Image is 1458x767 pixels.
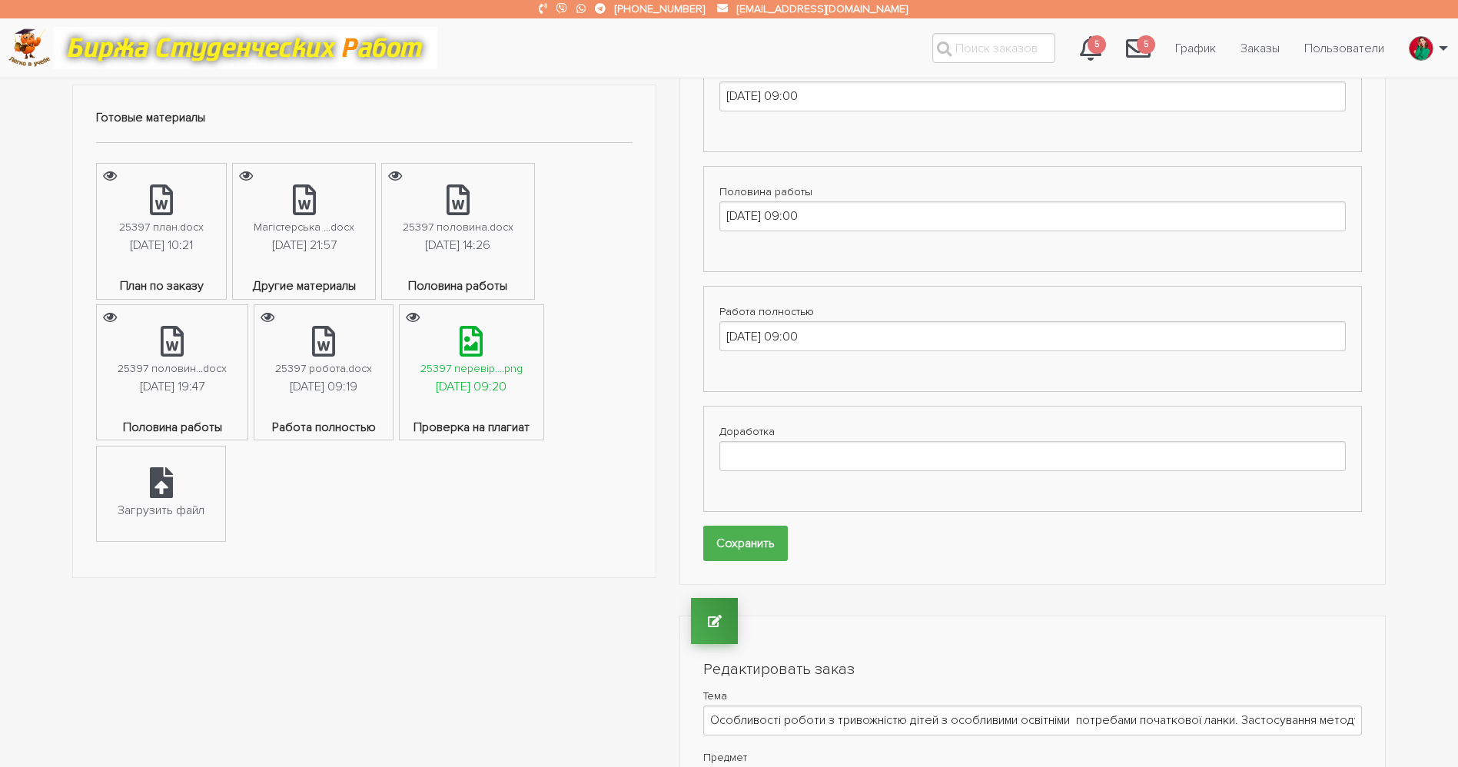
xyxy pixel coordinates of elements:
a: График [1163,34,1228,63]
a: Заказы [1228,34,1292,63]
label: Предмет [703,748,1362,767]
div: [DATE] 14:26 [425,236,490,256]
label: Тема [703,686,1362,706]
div: 25397 половина.docx [403,218,513,236]
div: [DATE] 21:57 [272,236,337,256]
button: Скачивание файла разрешено [382,164,408,189]
div: 25397 план.docx [119,218,204,236]
div: [DATE] 09:20 [436,377,506,397]
label: Половина работы [719,182,1346,201]
label: Доработка [719,422,1346,441]
div: 25397 перевір....png [420,360,523,377]
div: Загрузить файл [118,501,204,521]
div: [DATE] 10:21 [130,236,193,256]
label: Работа полностью [719,302,1346,321]
img: logo-c4363faeb99b52c628a42810ed6dfb4293a56d4e4775eb116515dfe7f33672af.png [8,28,51,68]
a: Магістерська ...docx[DATE] 21:57 [233,164,375,277]
a: 25397 робота.docx[DATE] 09:19 [254,305,393,418]
div: [DATE] 09:19 [290,377,357,397]
button: Скачивание файла разрешено [233,164,259,189]
a: 25397 план.docx[DATE] 10:21 [97,164,226,277]
span: Работа полностью [254,418,393,440]
img: excited_171337-2006.jpg [1410,36,1433,61]
div: [DATE] 19:47 [140,377,204,397]
button: Скачивание файла разрешено [400,305,426,330]
span: Половина работы [382,277,534,299]
a: 25397 половина.docx[DATE] 14:26 [382,164,534,277]
button: Скачивание файла разрешено [97,164,123,189]
span: План по заказу [97,277,226,299]
span: Другие материалы [233,277,375,299]
button: Скачивание файла разрешено [97,305,123,330]
a: 5 [1068,28,1114,69]
a: [EMAIL_ADDRESS][DOMAIN_NAME] [737,2,908,15]
h2: Редактировать заказ [703,659,1362,680]
input: Сохранить [703,526,788,560]
span: Проверка на плагиат [400,418,543,440]
a: [PHONE_NUMBER] [615,2,705,15]
input: Поиск заказов [932,33,1055,63]
strong: Готовые материалы [96,110,205,125]
div: 25397 робота.docx [275,360,372,377]
a: 25397 половин...docx[DATE] 19:47 [97,305,247,418]
button: Скачивание файла разрешено [254,305,281,330]
span: 5 [1137,35,1155,55]
span: Половина работы [97,418,247,440]
img: motto-12e01f5a76059d5f6a28199ef077b1f78e012cfde436ab5cf1d4517935686d32.gif [53,27,437,69]
a: 25397 перевір....png[DATE] 09:20 [400,305,543,418]
li: 6 [1114,28,1163,69]
span: 5 [1088,35,1106,55]
a: 5 [1114,28,1163,69]
div: 25397 половин...docx [118,360,227,377]
a: Пользователи [1292,34,1397,63]
div: Магістерська ...docx [254,218,354,236]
